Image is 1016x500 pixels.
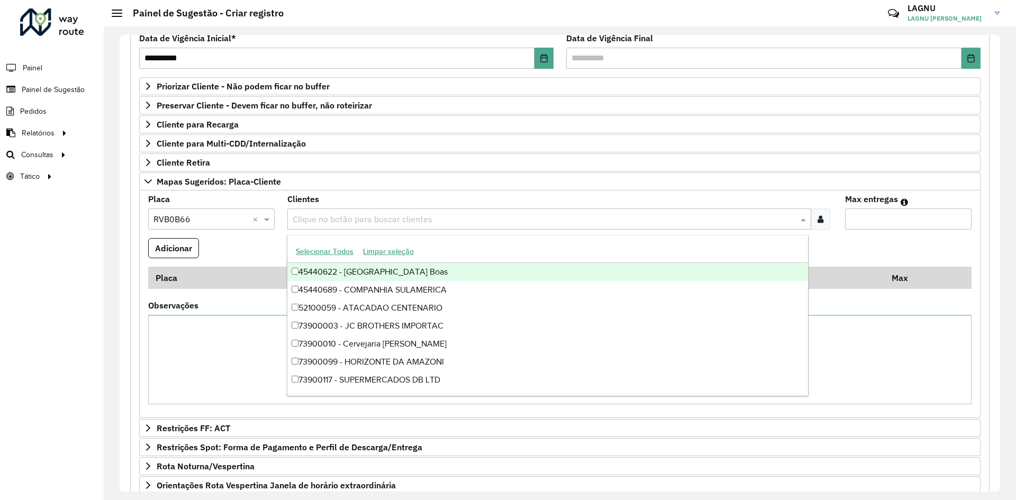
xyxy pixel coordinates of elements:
label: Placa [148,193,170,205]
div: 73901000 - GOL LINHAS AEREAS SA [287,389,808,407]
span: Clear all [252,213,261,225]
button: Choose Date [961,48,981,69]
label: Data de Vigência Inicial [139,32,236,44]
button: Limpar seleção [358,243,419,260]
span: Cliente para Multi-CDD/Internalização [157,139,306,148]
span: Relatórios [22,128,55,139]
h2: Painel de Sugestão - Criar registro [122,7,284,19]
a: Restrições FF: ACT [139,419,981,437]
div: 73900003 - JC BROTHERS IMPORTAC [287,317,808,335]
span: Cliente Retira [157,158,210,167]
a: Cliente Retira [139,153,981,171]
button: Selecionar Todos [291,243,358,260]
div: 73900099 - HORIZONTE DA AMAZONI [287,353,808,371]
a: Priorizar Cliente - Não podem ficar no buffer [139,77,981,95]
a: Cliente para Multi-CDD/Internalização [139,134,981,152]
span: LAGNU [PERSON_NAME] [908,14,987,23]
ng-dropdown-panel: Options list [287,235,808,396]
th: Max [884,267,927,289]
div: 73900010 - Cervejaria [PERSON_NAME] [287,335,808,353]
label: Clientes [287,193,319,205]
span: Painel [23,62,42,74]
div: 73900117 - SUPERMERCADOS DB LTD [287,371,808,389]
span: Tático [20,171,40,182]
span: Restrições FF: ACT [157,424,230,432]
span: Orientações Rota Vespertina Janela de horário extraordinária [157,481,396,489]
a: Restrições Spot: Forma de Pagamento e Perfil de Descarga/Entrega [139,438,981,456]
a: Cliente para Recarga [139,115,981,133]
span: Mapas Sugeridos: Placa-Cliente [157,177,281,186]
button: Adicionar [148,238,199,258]
label: Observações [148,299,198,312]
a: Preservar Cliente - Devem ficar no buffer, não roteirizar [139,96,981,114]
span: Consultas [21,149,53,160]
em: Máximo de clientes que serão colocados na mesma rota com os clientes informados [901,198,908,206]
span: Rota Noturna/Vespertina [157,462,255,470]
button: Choose Date [534,48,554,69]
div: Mapas Sugeridos: Placa-Cliente [139,190,981,419]
a: Rota Noturna/Vespertina [139,457,981,475]
a: Mapas Sugeridos: Placa-Cliente [139,172,981,190]
th: Placa [148,267,291,289]
span: Painel de Sugestão [22,84,85,95]
span: Pedidos [20,106,47,117]
label: Max entregas [845,193,898,205]
h3: LAGNU [908,3,987,13]
a: Orientações Rota Vespertina Janela de horário extraordinária [139,476,981,494]
div: 52100059 - ATACADAO CENTENARIO [287,299,808,317]
div: 45440689 - COMPANHIA SULAMERICA [287,281,808,299]
span: Cliente para Recarga [157,120,239,129]
div: 45440622 - [GEOGRAPHIC_DATA] Boas [287,263,808,281]
span: Restrições Spot: Forma de Pagamento e Perfil de Descarga/Entrega [157,443,422,451]
span: Preservar Cliente - Devem ficar no buffer, não roteirizar [157,101,372,110]
label: Data de Vigência Final [566,32,653,44]
span: Priorizar Cliente - Não podem ficar no buffer [157,82,330,90]
a: Contato Rápido [882,2,905,25]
